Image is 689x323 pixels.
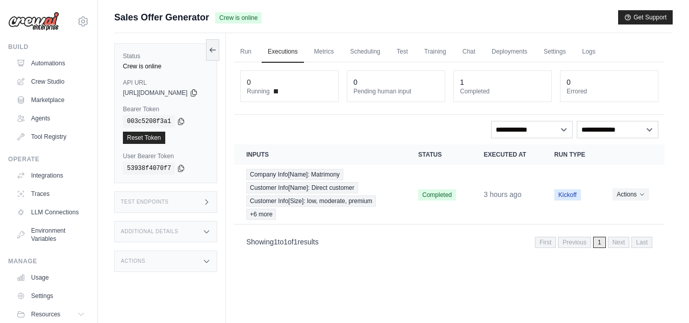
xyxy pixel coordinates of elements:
[613,188,649,201] button: Actions for execution
[8,155,89,163] div: Operate
[535,237,652,248] nav: Pagination
[608,237,630,248] span: Next
[123,132,165,144] a: Reset Token
[618,10,673,24] button: Get Support
[12,110,89,127] a: Agents
[234,229,665,255] nav: Pagination
[274,238,278,246] span: 1
[246,195,376,207] span: Customer Info[Size]: low, moderate, premium
[123,152,209,160] label: User Bearer Token
[246,169,343,180] span: Company Info[Name]: Matrimony
[631,237,652,248] span: Last
[460,77,464,87] div: 1
[246,237,319,247] p: Showing to of results
[567,77,571,87] div: 0
[486,41,533,63] a: Deployments
[247,87,270,95] span: Running
[406,144,472,165] th: Status
[12,55,89,71] a: Automations
[123,115,175,128] code: 003c5208f3a1
[456,41,481,63] a: Chat
[246,182,358,193] span: Customer Info[Name]: Direct customer
[12,73,89,90] a: Crew Studio
[567,87,652,95] dt: Errored
[262,41,304,63] a: Executions
[121,258,145,264] h3: Actions
[294,238,298,246] span: 1
[8,43,89,51] div: Build
[246,169,394,220] a: View execution details for Company Info[Name]
[123,79,209,87] label: API URL
[123,52,209,60] label: Status
[308,41,340,63] a: Metrics
[123,162,175,175] code: 53938f4070f7
[593,237,606,248] span: 1
[121,229,178,235] h3: Additional Details
[12,167,89,184] a: Integrations
[246,209,276,220] span: +6 more
[12,204,89,220] a: LLM Connections
[353,77,358,87] div: 0
[418,189,456,201] span: Completed
[284,238,288,246] span: 1
[114,10,209,24] span: Sales Offer Generator
[12,129,89,145] a: Tool Registry
[12,222,89,247] a: Environment Variables
[542,144,600,165] th: Run Type
[576,41,601,63] a: Logs
[538,41,572,63] a: Settings
[484,190,522,198] time: August 21, 2025 at 12:05 IST
[12,92,89,108] a: Marketplace
[638,274,689,323] iframe: Chat Widget
[12,186,89,202] a: Traces
[234,144,665,255] section: Crew executions table
[554,189,581,201] span: Kickoff
[8,12,59,31] img: Logo
[391,41,414,63] a: Test
[535,237,556,248] span: First
[472,144,542,165] th: Executed at
[247,77,251,87] div: 0
[215,12,262,23] span: Crew is online
[8,257,89,265] div: Manage
[123,62,209,70] div: Crew is online
[121,199,169,205] h3: Test Endpoints
[418,41,452,63] a: Training
[12,269,89,286] a: Usage
[353,87,439,95] dt: Pending human input
[12,306,89,322] button: Resources
[31,310,60,318] span: Resources
[123,89,188,97] span: [URL][DOMAIN_NAME]
[234,144,406,165] th: Inputs
[344,41,386,63] a: Scheduling
[234,41,258,63] a: Run
[12,288,89,304] a: Settings
[558,237,591,248] span: Previous
[123,105,209,113] label: Bearer Token
[460,87,545,95] dt: Completed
